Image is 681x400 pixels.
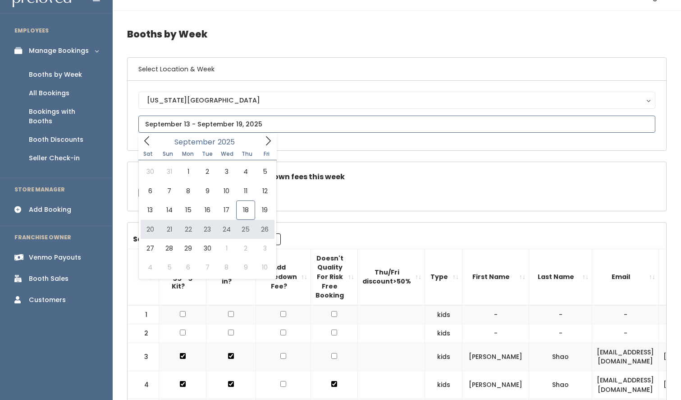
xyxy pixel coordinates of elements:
[529,249,592,305] th: Last Name: activate to sort column ascending
[358,249,425,305] th: Thu/Fri discount&gt;50%: activate to sort column ascending
[311,249,358,305] th: Doesn't Quality For Risk Free Booking : activate to sort column ascending
[592,249,659,305] th: Email: activate to sort column ascending
[179,200,198,219] span: September 15, 2025
[29,205,71,214] div: Add Booking
[257,151,277,157] span: Fri
[128,324,159,343] td: 2
[255,220,274,239] span: September 26, 2025
[255,162,274,181] span: September 5, 2025
[592,371,659,399] td: [EMAIL_ADDRESS][DOMAIN_NAME]
[160,239,178,258] span: September 28, 2025
[147,95,647,105] div: [US_STATE][GEOGRAPHIC_DATA]
[529,324,592,343] td: -
[198,258,217,277] span: October 7, 2025
[198,239,217,258] span: September 30, 2025
[29,295,66,305] div: Customers
[179,258,198,277] span: October 6, 2025
[160,200,178,219] span: September 14, 2025
[425,324,462,343] td: kids
[29,107,98,126] div: Bookings with Booths
[179,181,198,200] span: September 8, 2025
[529,343,592,371] td: Shao
[29,88,69,98] div: All Bookings
[198,181,217,200] span: September 9, 2025
[592,324,659,343] td: -
[179,220,198,239] span: September 22, 2025
[236,258,255,277] span: October 9, 2025
[529,371,592,399] td: Shao
[128,305,159,324] td: 1
[160,220,178,239] span: September 21, 2025
[236,162,255,181] span: September 4, 2025
[217,181,236,200] span: September 10, 2025
[160,181,178,200] span: September 7, 2025
[198,162,217,181] span: September 2, 2025
[255,181,274,200] span: September 12, 2025
[462,371,529,399] td: [PERSON_NAME]
[197,151,217,157] span: Tue
[141,239,160,258] span: September 27, 2025
[425,371,462,399] td: kids
[29,274,69,284] div: Booth Sales
[29,70,82,79] div: Booths by Week
[29,153,80,163] div: Seller Check-in
[198,220,217,239] span: September 23, 2025
[128,58,666,81] h6: Select Location & Week
[215,136,242,148] input: Year
[138,92,655,109] button: [US_STATE][GEOGRAPHIC_DATA]
[179,162,198,181] span: September 1, 2025
[138,151,158,157] span: Sat
[425,249,462,305] th: Type: activate to sort column ascending
[128,343,159,371] td: 3
[237,151,257,157] span: Thu
[425,343,462,371] td: kids
[141,162,160,181] span: August 30, 2025
[217,239,236,258] span: October 1, 2025
[29,135,83,144] div: Booth Discounts
[29,46,89,56] div: Manage Bookings
[138,116,655,133] input: September 13 - September 19, 2025
[128,371,159,399] td: 4
[178,151,198,157] span: Mon
[255,258,274,277] span: October 10, 2025
[158,151,178,157] span: Sun
[128,249,159,305] th: #: activate to sort column descending
[462,343,529,371] td: [PERSON_NAME]
[217,220,236,239] span: September 24, 2025
[141,200,160,219] span: September 13, 2025
[236,239,255,258] span: October 2, 2025
[160,258,178,277] span: October 5, 2025
[198,200,217,219] span: September 16, 2025
[462,324,529,343] td: -
[592,343,659,371] td: [EMAIL_ADDRESS][DOMAIN_NAME]
[217,162,236,181] span: September 3, 2025
[160,162,178,181] span: August 31, 2025
[236,220,255,239] span: September 25, 2025
[462,249,529,305] th: First Name: activate to sort column ascending
[179,239,198,258] span: September 29, 2025
[217,151,237,157] span: Wed
[133,233,281,245] label: Search:
[141,181,160,200] span: September 6, 2025
[529,305,592,324] td: -
[138,173,655,181] h5: Check this box if there are no takedown fees this week
[174,139,215,146] span: September
[29,253,81,262] div: Venmo Payouts
[255,239,274,258] span: October 3, 2025
[236,181,255,200] span: September 11, 2025
[236,200,255,219] span: September 18, 2025
[592,305,659,324] td: -
[217,200,236,219] span: September 17, 2025
[217,258,236,277] span: October 8, 2025
[141,220,160,239] span: September 20, 2025
[141,258,160,277] span: October 4, 2025
[255,200,274,219] span: September 19, 2025
[127,22,667,47] h4: Booths by Week
[462,305,529,324] td: -
[425,305,462,324] td: kids
[256,249,311,305] th: Add Takedown Fee?: activate to sort column ascending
